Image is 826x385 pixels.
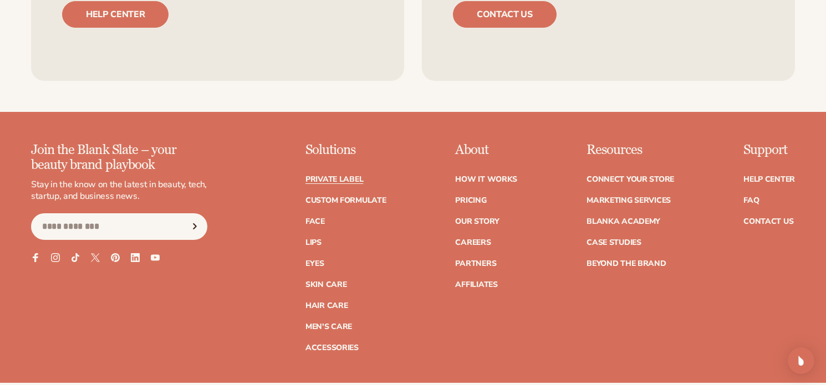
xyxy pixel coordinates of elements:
a: Private label [305,176,363,183]
div: Open Intercom Messenger [788,347,814,374]
a: Marketing services [587,197,671,204]
a: Our Story [455,218,499,225]
a: Eyes [305,260,324,268]
a: Face [305,218,325,225]
a: Beyond the brand [587,260,666,268]
a: Help Center [743,176,795,183]
p: About [455,143,517,157]
p: Stay in the know on the latest in beauty, tech, startup, and business news. [31,179,207,202]
a: Custom formulate [305,197,386,204]
a: Affiliates [455,281,497,289]
a: Contact Us [743,218,793,225]
a: Partners [455,260,496,268]
p: Join the Blank Slate – your beauty brand playbook [31,143,207,172]
a: Lips [305,239,322,247]
p: Support [743,143,795,157]
a: Accessories [305,344,359,352]
a: Men's Care [305,323,352,331]
p: Solutions [305,143,386,157]
a: Case Studies [587,239,641,247]
a: Blanka Academy [587,218,660,225]
button: Subscribe [182,213,207,240]
a: FAQ [743,197,759,204]
p: Resources [587,143,674,157]
a: Hair Care [305,302,348,310]
a: Pricing [455,197,486,204]
a: Skin Care [305,281,346,289]
a: How It Works [455,176,517,183]
a: Help center [62,1,169,28]
a: Careers [455,239,491,247]
a: Connect your store [587,176,674,183]
a: Contact us [453,1,557,28]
